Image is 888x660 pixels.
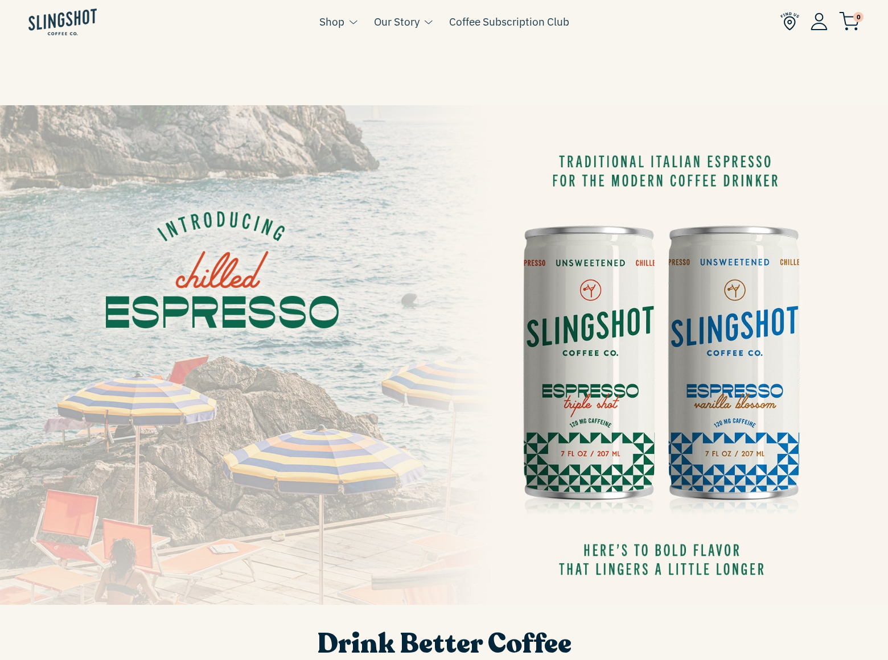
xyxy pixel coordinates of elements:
[811,13,828,30] img: Account
[853,12,864,22] span: 0
[780,12,799,31] img: Find Us
[319,13,344,30] a: Shop
[449,13,569,30] a: Coffee Subscription Club
[839,12,860,31] img: cart
[374,13,420,30] a: Our Story
[839,15,860,28] a: 0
